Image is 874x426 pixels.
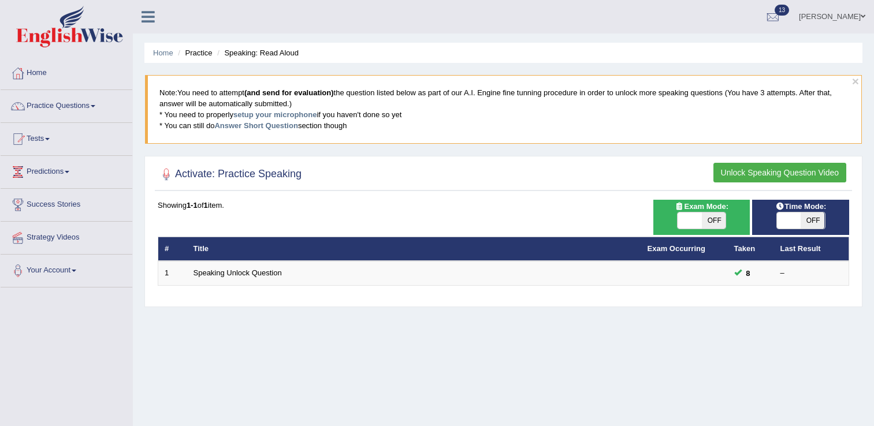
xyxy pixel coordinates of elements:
[153,48,173,57] a: Home
[774,237,849,261] th: Last Result
[145,75,862,143] blockquote: You need to attempt the question listed below as part of our A.I. Engine fine tunning procedure i...
[1,123,132,152] a: Tests
[214,47,299,58] li: Speaking: Read Aloud
[158,261,187,285] td: 1
[1,189,132,218] a: Success Stories
[728,237,774,261] th: Taken
[670,200,732,212] span: Exam Mode:
[653,200,750,235] div: Show exams occurring in exams
[1,222,132,251] a: Strategy Videos
[233,110,317,119] a: setup your microphone
[187,237,641,261] th: Title
[742,267,755,279] span: You can still take this question
[159,88,177,97] span: Note:
[801,212,825,229] span: OFF
[780,268,843,279] div: –
[775,5,789,16] span: 13
[158,237,187,261] th: #
[175,47,212,58] li: Practice
[204,201,208,210] b: 1
[1,156,132,185] a: Predictions
[771,200,831,212] span: Time Mode:
[187,201,198,210] b: 1-1
[1,90,132,119] a: Practice Questions
[1,57,132,86] a: Home
[244,88,334,97] b: (and send for evaluation)
[648,244,705,253] a: Exam Occurring
[713,163,846,182] button: Unlock Speaking Question Video
[214,121,297,130] a: Answer Short Question
[158,166,302,183] h2: Activate: Practice Speaking
[852,75,859,87] button: ×
[158,200,849,211] div: Showing of item.
[702,212,726,229] span: OFF
[1,255,132,283] a: Your Account
[194,268,282,277] a: Speaking Unlock Question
